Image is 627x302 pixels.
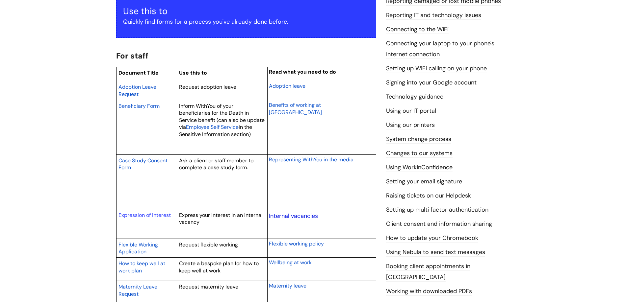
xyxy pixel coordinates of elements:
[118,83,156,98] a: Adoption Leave Request
[118,283,157,298] a: Maternity Leave Request
[116,51,148,61] span: For staff
[269,102,322,116] span: Benefits of working at [GEOGRAPHIC_DATA]
[269,282,306,289] span: Maternity leave
[179,212,263,226] span: Express your interest in an internal vacancy
[123,6,369,16] h3: Use this to
[386,149,453,158] a: Changes to our systems
[269,82,305,89] span: Adoption leave
[118,102,160,110] a: Beneficiary Form
[118,259,165,274] a: How to keep well at work plan
[118,156,168,172] a: Case Study Consent Form
[386,234,478,243] a: How to update your Chromebook
[118,83,156,98] span: Adoption Leave Request
[269,68,336,75] span: Read what you need to do
[186,124,239,130] span: Employee Self Service
[269,240,324,247] a: Flexible working policy
[123,16,369,27] p: Quickly find forms for a process you've already done before.
[269,282,306,290] a: Maternity leave
[386,135,451,144] a: System change process
[118,157,168,171] span: Case Study Consent Form
[386,79,477,87] a: Signing into your Google account
[386,163,453,172] a: Using WorkInConfidence
[386,39,494,58] a: Connecting your laptop to your phone's internet connection
[179,83,236,90] span: Request adoption leave
[386,64,487,73] a: Setting up WiFi calling on your phone
[118,283,157,297] span: Maternity Leave Request
[118,103,160,109] span: Beneficiary Form
[269,101,322,116] a: Benefits of working at [GEOGRAPHIC_DATA]
[179,283,238,290] span: Request maternity leave
[386,248,485,257] a: Using Nebula to send text messages
[386,107,436,115] a: Using our IT portal
[118,241,158,256] a: Flexible Working Application
[269,212,318,220] a: Internal vacancies
[118,260,165,274] span: How to keep well at work plan
[386,121,435,129] a: Using our printers
[386,262,470,281] a: Booking client appointments in [GEOGRAPHIC_DATA]
[269,240,324,247] span: Flexible working policy
[386,25,449,34] a: Connecting to the WiFi
[179,260,259,274] span: Create a bespoke plan for how to keep well at work
[118,69,159,76] span: Document Title
[179,103,265,131] span: Inform WithYou of your beneficiaries for the Death in Service benefit (can also be update via
[118,212,171,219] a: Expression of interest
[269,155,353,163] a: Representing WithYou in the media
[179,69,207,76] span: Use this to
[386,11,481,20] a: Reporting IT and technology issues
[179,241,238,248] span: Request flexible working
[269,82,305,90] a: Adoption leave
[186,123,239,131] a: Employee Self Service
[179,157,253,171] span: Ask a client or staff member to complete a case study form.
[386,206,488,214] a: Setting up multi factor authentication
[386,177,462,186] a: Setting your email signature
[386,93,443,101] a: Technology guidance
[386,220,492,228] a: Client consent and information sharing
[269,258,312,266] a: Wellbeing at work
[386,287,472,296] a: Working with downloaded PDFs
[179,124,252,138] span: in the Sensitive Information section)
[386,192,471,200] a: Raising tickets on our Helpdesk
